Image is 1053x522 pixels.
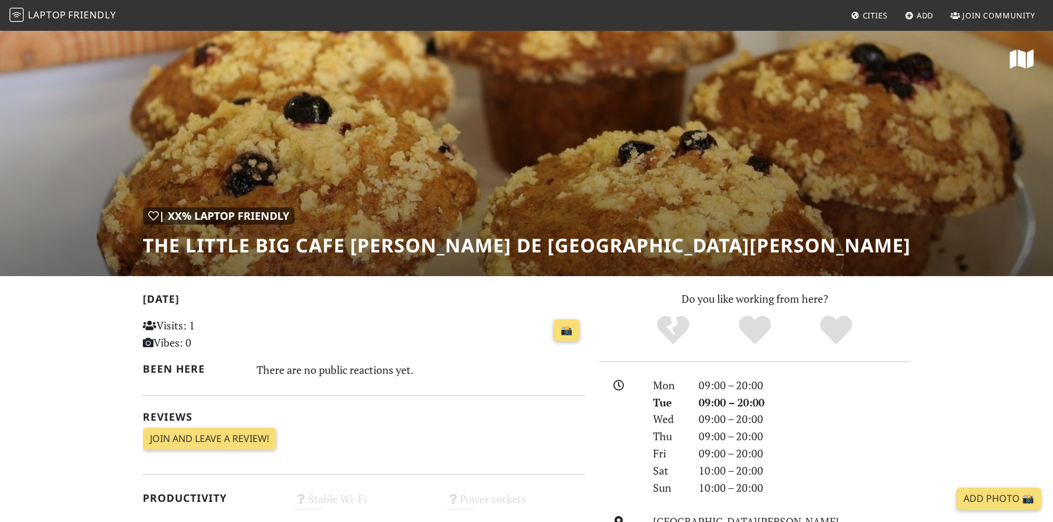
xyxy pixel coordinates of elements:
h2: Productivity [143,492,281,504]
div: Yes [714,314,796,347]
a: Add Photo 📸 [956,488,1041,510]
div: | XX% Laptop Friendly [143,207,295,225]
a: Join and leave a review! [143,428,276,450]
a: Join Community [946,5,1040,26]
a: Add [900,5,939,26]
div: Sun [646,479,691,497]
div: Mon [646,377,691,394]
a: 📸 [553,319,580,342]
div: Tue [646,394,691,411]
div: 09:00 – 20:00 [692,445,918,462]
div: 09:00 – 20:00 [692,377,918,394]
div: 09:00 – 20:00 [692,411,918,428]
span: Friendly [68,8,116,21]
div: 09:00 – 20:00 [692,428,918,445]
a: Cities [846,5,892,26]
div: Fri [646,445,691,462]
a: LaptopFriendly LaptopFriendly [9,5,116,26]
div: There are no public reactions yet. [257,360,585,379]
span: Laptop [28,8,66,21]
h2: Reviews [143,411,585,423]
div: No [632,314,714,347]
p: Visits: 1 Vibes: 0 [143,317,281,351]
p: Do you like working from here? [599,290,911,308]
img: LaptopFriendly [9,8,24,22]
span: Add [917,10,934,21]
span: Cities [863,10,888,21]
div: 10:00 – 20:00 [692,479,918,497]
div: Power sockets [440,489,592,520]
h2: [DATE] [143,293,585,310]
div: Stable Wi-Fi [287,489,440,520]
h1: The Little Big Cafe [PERSON_NAME] de [GEOGRAPHIC_DATA][PERSON_NAME] [143,234,911,257]
div: 09:00 – 20:00 [692,394,918,411]
h2: Been here [143,363,243,375]
div: Wed [646,411,691,428]
div: 10:00 – 20:00 [692,462,918,479]
div: Definitely! [795,314,877,347]
div: Sat [646,462,691,479]
div: Thu [646,428,691,445]
span: Join Community [962,10,1035,21]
